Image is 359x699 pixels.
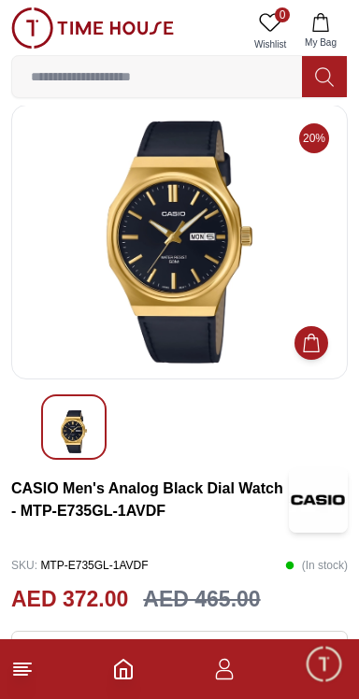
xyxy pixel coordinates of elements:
img: ... [11,7,174,49]
button: My Bag [294,7,348,55]
h3: CASIO Men's Analog Black Dial Watch - MTP-E735GL-1AVDF [11,478,289,522]
p: MTP-E735GL-1AVDF [11,551,149,579]
img: CASIO Men's Analog Black Dial Watch - MTP-E735GL-1AVDF [27,121,332,364]
a: 0Wishlist [247,7,294,55]
img: CASIO Men's Analog Black Dial Watch - MTP-E735GL-1AVDF [57,410,91,453]
span: Wishlist [247,37,294,51]
span: 20% [299,123,329,153]
span: My Bag [297,36,344,50]
a: Home [112,658,135,680]
span: SKU : [11,559,37,572]
h3: AED 465.00 [143,583,260,616]
div: Chat Widget [304,644,345,685]
button: Add to Cart [294,326,328,360]
p: ( In stock ) [285,551,348,579]
img: CASIO Men's Analog Black Dial Watch - MTP-E735GL-1AVDF [289,467,348,533]
span: 0 [275,7,290,22]
h2: AED 372.00 [11,583,128,616]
